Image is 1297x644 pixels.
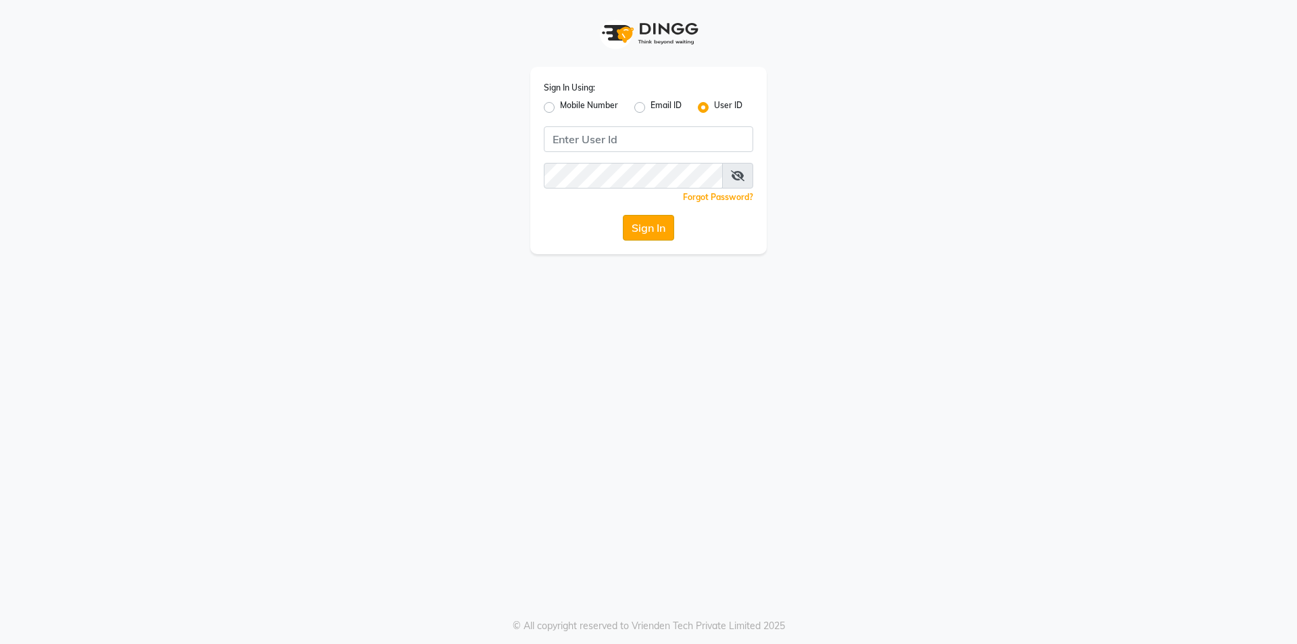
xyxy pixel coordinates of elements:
[594,14,703,53] img: logo1.svg
[544,163,723,189] input: Username
[544,126,753,152] input: Username
[623,215,674,241] button: Sign In
[714,99,742,116] label: User ID
[560,99,618,116] label: Mobile Number
[683,192,753,202] a: Forgot Password?
[544,82,595,94] label: Sign In Using:
[651,99,682,116] label: Email ID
